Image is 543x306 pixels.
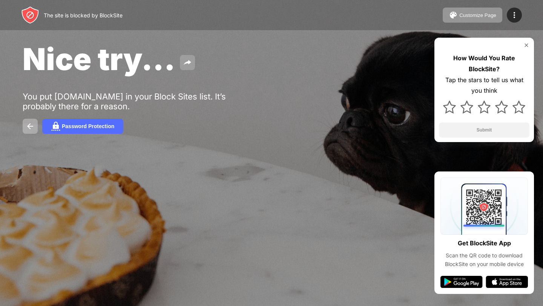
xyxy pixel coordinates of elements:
[439,122,529,138] button: Submit
[449,11,458,20] img: pallet.svg
[495,101,508,113] img: star.svg
[460,101,473,113] img: star.svg
[523,42,529,48] img: rate-us-close.svg
[62,123,114,129] div: Password Protection
[440,251,528,268] div: Scan the QR code to download BlockSite on your mobile device
[23,41,175,77] span: Nice try...
[443,8,502,23] button: Customize Page
[512,101,525,113] img: star.svg
[458,238,511,249] div: Get BlockSite App
[440,177,528,235] img: qrcode.svg
[459,12,496,18] div: Customize Page
[486,276,528,288] img: app-store.svg
[478,101,491,113] img: star.svg
[51,122,60,131] img: password.svg
[42,119,123,134] button: Password Protection
[23,92,256,111] div: You put [DOMAIN_NAME] in your Block Sites list. It’s probably there for a reason.
[443,101,456,113] img: star.svg
[439,75,529,96] div: Tap the stars to tell us what you think
[21,6,39,24] img: header-logo.svg
[26,122,35,131] img: back.svg
[440,276,483,288] img: google-play.svg
[510,11,519,20] img: menu-icon.svg
[44,12,123,18] div: The site is blocked by BlockSite
[183,58,192,67] img: share.svg
[439,53,529,75] div: How Would You Rate BlockSite?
